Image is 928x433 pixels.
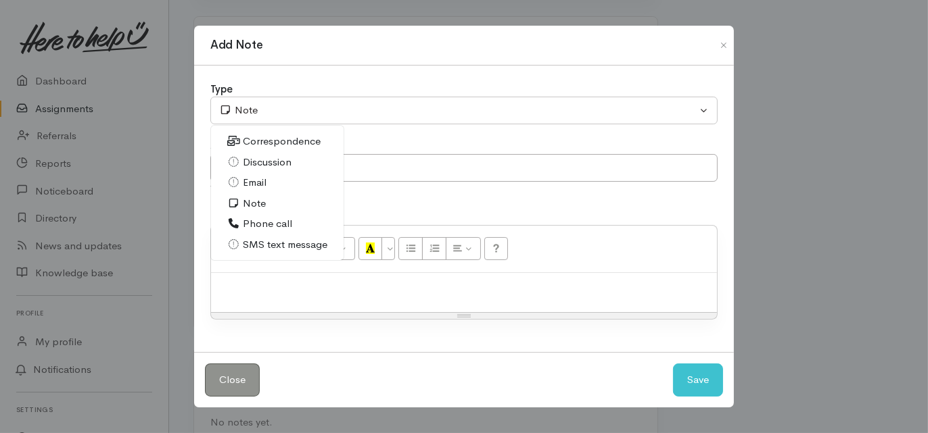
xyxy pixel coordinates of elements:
span: SMS text message [243,237,327,253]
button: Close [713,37,735,53]
button: Paragraph [446,237,481,260]
span: Correspondence [243,134,321,149]
span: Note [243,196,266,211]
label: Type [210,82,233,97]
span: Discussion [243,155,292,170]
button: Ordered list (CTRL+SHIFT+NUM8) [422,237,446,260]
button: Help [484,237,509,260]
button: Unordered list (CTRL+SHIFT+NUM7) [398,237,423,260]
div: Note [219,103,697,118]
button: Save [673,363,723,397]
h1: Add Note [210,36,262,54]
button: Close [205,363,260,397]
span: Phone call [243,216,292,232]
div: Resize [211,313,717,319]
button: Note [210,97,718,124]
span: Email [243,175,266,190]
button: More Color [381,237,395,260]
div: What's this note about? [210,182,718,195]
button: Recent Color [358,237,383,260]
